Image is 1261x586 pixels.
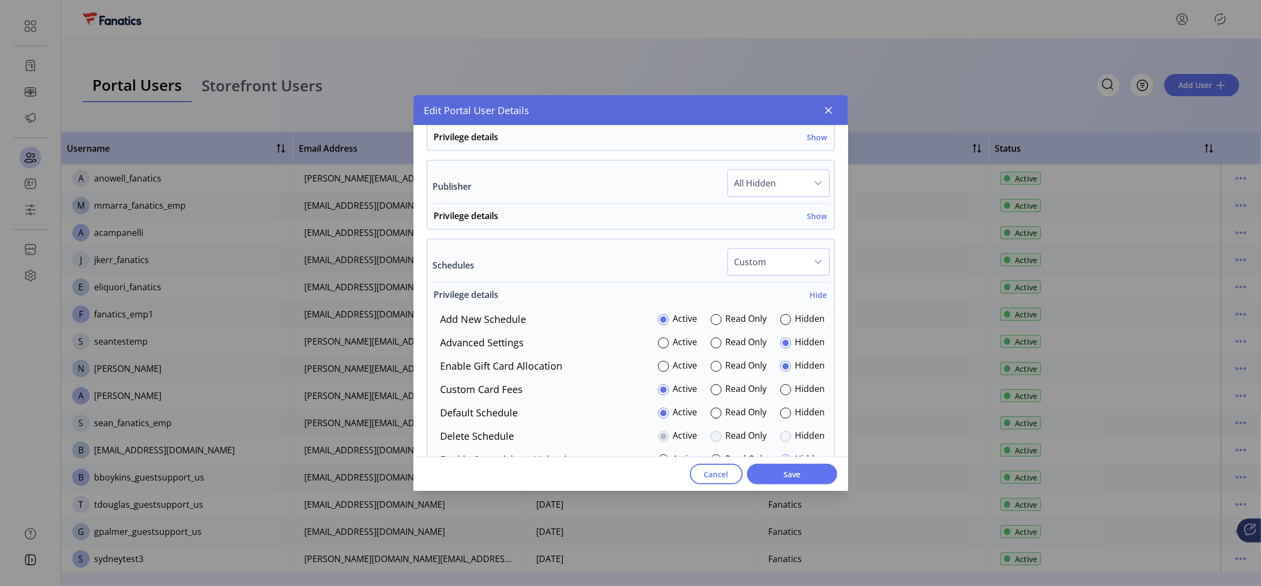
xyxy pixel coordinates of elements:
h6: Show [807,210,827,222]
label: Hidden [795,429,825,444]
label: Hidden [795,406,825,420]
label: Read Only [726,406,767,420]
label: Hidden [795,382,825,397]
h6: Privilege details [434,130,499,144]
label: Active [673,382,698,397]
label: Hidden [795,335,825,350]
label: Read Only [726,429,767,444]
label: Add New Schedule [441,312,526,327]
label: Read Only [726,335,767,350]
h6: Hide [810,289,827,301]
span: All Hidden [728,170,807,196]
div: dropdown trigger [807,249,829,275]
label: Custom Card Fees [441,382,523,397]
label: Active [673,335,698,350]
label: Hidden [795,359,825,373]
label: Default Schedule [441,406,518,420]
label: Active [673,406,698,420]
div: Privilege detailsHide [428,312,834,490]
label: Publisher [433,180,472,193]
label: Active [673,452,698,467]
a: Privilege detailsShow [428,209,834,229]
label: Active [673,429,698,444]
label: Read Only [726,312,767,327]
label: Hidden [795,312,825,327]
label: Delete Schedule [441,429,515,444]
span: Save [761,469,823,480]
label: Schedules [433,259,475,272]
label: Enable spreadsheet upload [441,452,567,467]
label: Read Only [726,359,767,373]
label: Read Only [726,452,767,467]
button: Save [747,464,837,484]
span: Edit Portal User Details [424,103,530,118]
span: Cancel [704,469,729,480]
label: Enable gift card allocation [441,359,563,373]
div: dropdown trigger [807,170,829,196]
label: Active [673,312,698,327]
h6: Show [807,132,827,143]
label: Advanced Settings [441,335,524,350]
button: Cancel [690,464,743,484]
h6: Privilege details [434,288,499,301]
label: Read Only [726,382,767,397]
h6: Privilege details [434,209,499,222]
label: Hidden [795,452,825,467]
label: Active [673,359,698,373]
a: Privilege detailsHide [428,288,834,308]
span: Custom [728,249,807,275]
a: Privilege detailsShow [428,130,834,150]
